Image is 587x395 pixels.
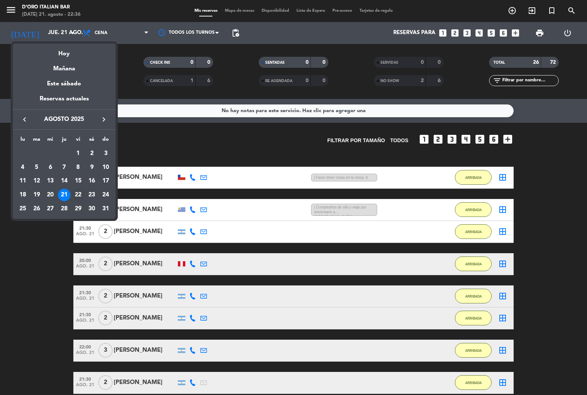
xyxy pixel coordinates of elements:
[99,188,113,202] td: 24 de agosto de 2025
[58,203,70,215] div: 28
[85,174,99,188] td: 16 de agosto de 2025
[57,160,71,174] td: 7 de agosto de 2025
[44,175,56,187] div: 13
[57,202,71,216] td: 28 de agosto de 2025
[99,147,112,160] div: 3
[71,188,85,202] td: 22 de agosto de 2025
[99,115,108,124] i: keyboard_arrow_right
[72,203,84,215] div: 29
[99,135,113,147] th: domingo
[72,189,84,201] div: 22
[71,135,85,147] th: viernes
[44,189,56,201] div: 20
[99,203,112,215] div: 31
[30,203,43,215] div: 26
[97,115,110,124] button: keyboard_arrow_right
[16,147,71,160] td: AGO.
[31,115,97,124] span: agosto 2025
[43,160,57,174] td: 6 de agosto de 2025
[30,188,44,202] td: 19 de agosto de 2025
[71,160,85,174] td: 8 de agosto de 2025
[85,135,99,147] th: sábado
[16,174,30,188] td: 11 de agosto de 2025
[30,174,44,188] td: 12 de agosto de 2025
[85,160,99,174] td: 9 de agosto de 2025
[20,115,29,124] i: keyboard_arrow_left
[17,203,29,215] div: 25
[57,188,71,202] td: 21 de agosto de 2025
[71,147,85,160] td: 1 de agosto de 2025
[72,161,84,174] div: 8
[99,175,112,187] div: 17
[17,189,29,201] div: 18
[13,44,116,59] div: Hoy
[30,189,43,201] div: 19
[71,202,85,216] td: 29 de agosto de 2025
[85,147,98,160] div: 2
[16,160,30,174] td: 4 de agosto de 2025
[72,175,84,187] div: 15
[85,189,98,201] div: 23
[99,202,113,216] td: 31 de agosto de 2025
[57,135,71,147] th: jueves
[71,174,85,188] td: 15 de agosto de 2025
[30,202,44,216] td: 26 de agosto de 2025
[44,203,56,215] div: 27
[17,175,29,187] div: 11
[99,160,113,174] td: 10 de agosto de 2025
[16,135,30,147] th: lunes
[43,188,57,202] td: 20 de agosto de 2025
[13,59,116,74] div: Mañana
[99,189,112,201] div: 24
[30,135,44,147] th: martes
[85,203,98,215] div: 30
[43,174,57,188] td: 13 de agosto de 2025
[57,174,71,188] td: 14 de agosto de 2025
[16,188,30,202] td: 18 de agosto de 2025
[44,161,56,174] div: 6
[43,202,57,216] td: 27 de agosto de 2025
[58,175,70,187] div: 14
[16,202,30,216] td: 25 de agosto de 2025
[43,135,57,147] th: miércoles
[30,161,43,174] div: 5
[85,175,98,187] div: 16
[18,115,31,124] button: keyboard_arrow_left
[85,161,98,174] div: 9
[85,202,99,216] td: 30 de agosto de 2025
[17,161,29,174] div: 4
[99,174,113,188] td: 17 de agosto de 2025
[30,175,43,187] div: 12
[85,147,99,160] td: 2 de agosto de 2025
[58,161,70,174] div: 7
[13,74,116,94] div: Este sábado
[13,94,116,109] div: Reservas actuales
[99,147,113,160] td: 3 de agosto de 2025
[58,189,70,201] div: 21
[99,161,112,174] div: 10
[30,160,44,174] td: 5 de agosto de 2025
[85,188,99,202] td: 23 de agosto de 2025
[72,147,84,160] div: 1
